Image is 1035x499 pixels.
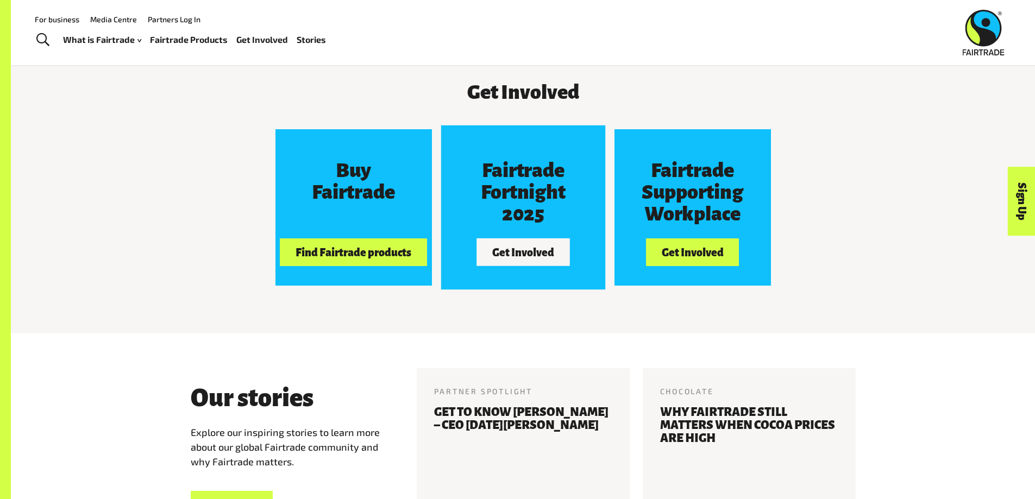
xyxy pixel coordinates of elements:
[90,15,137,24] a: Media Centre
[963,10,1005,55] img: Fairtrade Australia New Zealand logo
[295,160,412,203] h3: Buy Fairtrade
[441,125,605,289] a: Fairtrade Fortnight 2025 Get Involved
[63,32,141,48] a: What is Fairtrade
[247,81,799,103] h3: Get Involved
[150,32,228,48] a: Fairtrade Products
[434,406,612,497] h3: Get to know [PERSON_NAME] – CEO [DATE][PERSON_NAME]
[614,129,771,286] a: Fairtrade Supporting Workplace Get Involved
[29,27,56,54] a: Toggle Search
[35,15,79,24] a: For business
[660,387,714,396] span: Chocolate
[646,238,739,266] button: Get Involved
[465,160,581,225] h3: Fairtrade Fortnight 2025
[434,387,533,396] span: Partner Spotlight
[297,32,326,48] a: Stories
[280,238,426,266] button: Find Fairtrade products
[634,160,751,225] h3: Fairtrade Supporting Workplace
[275,129,432,286] a: Buy Fairtrade Find Fairtrade products
[476,238,569,266] button: Get Involved
[191,384,313,412] h3: Our stories
[191,425,391,469] p: Explore our inspiring stories to learn more about our global Fairtrade community and why Fairtrad...
[236,32,288,48] a: Get Involved
[660,406,838,497] h3: Why Fairtrade still matters when cocoa prices are high
[148,15,200,24] a: Partners Log In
